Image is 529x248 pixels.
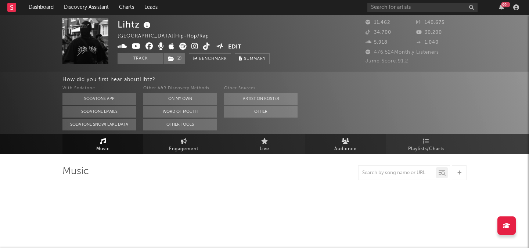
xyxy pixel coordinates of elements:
[260,145,269,154] span: Live
[199,55,227,64] span: Benchmark
[359,170,436,176] input: Search by song name or URL
[416,20,445,25] span: 140,675
[366,59,408,64] span: Jump Score: 91.2
[118,32,217,41] div: [GEOGRAPHIC_DATA] | Hip-Hop/Rap
[164,53,185,64] button: (2)
[96,145,110,154] span: Music
[224,134,305,154] a: Live
[366,30,391,35] span: 34,700
[366,40,388,45] span: 5,918
[366,20,390,25] span: 11,462
[386,134,467,154] a: Playlists/Charts
[228,43,241,52] button: Edit
[143,84,217,93] div: Other A&R Discovery Methods
[416,30,442,35] span: 30,200
[189,53,231,64] a: Benchmark
[143,134,224,154] a: Engagement
[499,4,504,10] button: 99+
[143,106,217,118] button: Word Of Mouth
[416,40,439,45] span: 1,040
[501,2,510,7] div: 99 +
[118,53,163,64] button: Track
[143,119,217,130] button: Other Tools
[334,145,357,154] span: Audience
[244,57,266,61] span: Summary
[224,93,298,105] button: Artist on Roster
[62,119,136,130] button: Sodatone Snowflake Data
[367,3,478,12] input: Search for artists
[118,18,152,30] div: Lihtz
[169,145,198,154] span: Engagement
[62,84,136,93] div: With Sodatone
[235,53,270,64] button: Summary
[224,84,298,93] div: Other Sources
[62,75,529,84] div: How did you first hear about Lihtz ?
[408,145,445,154] span: Playlists/Charts
[305,134,386,154] a: Audience
[224,106,298,118] button: Other
[62,106,136,118] button: Sodatone Emails
[62,134,143,154] a: Music
[62,93,136,105] button: Sodatone App
[143,93,217,105] button: On My Own
[366,50,439,55] span: 476,524 Monthly Listeners
[163,53,186,64] span: ( 2 )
